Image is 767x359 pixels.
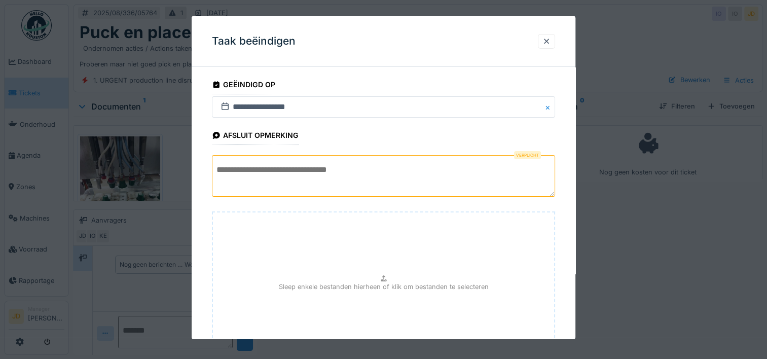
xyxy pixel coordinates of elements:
[279,282,489,292] p: Sleep enkele bestanden hierheen of klik om bestanden te selecteren
[544,96,555,118] button: Close
[514,151,541,159] div: Verplicht
[212,128,299,145] div: Afsluit opmerking
[212,35,296,48] h3: Taak beëindigen
[212,77,275,94] div: Geëindigd op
